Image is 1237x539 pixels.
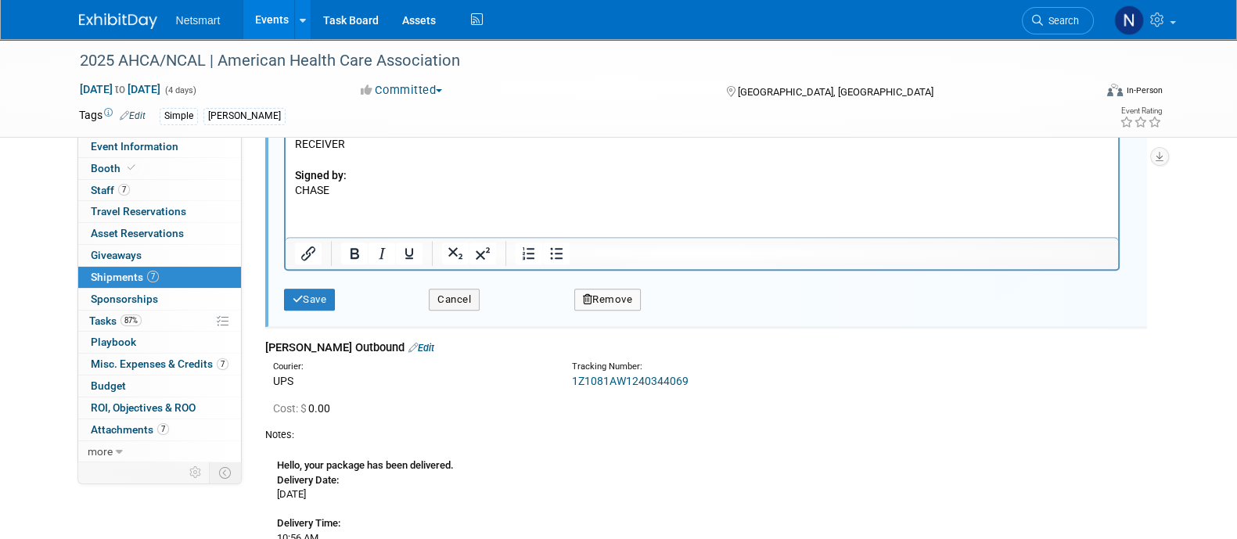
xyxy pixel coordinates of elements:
img: Nina Finn [1114,5,1144,35]
img: Format-Inperson.png [1107,84,1123,96]
b: Hello, your package has been delivered. [9,23,207,35]
b: Left At: [9,130,46,142]
a: Tasks87% [78,311,241,332]
span: to [113,83,128,95]
span: Playbook [91,336,136,348]
a: Shipments7 [78,267,241,288]
td: Personalize Event Tab Strip [182,462,210,483]
span: Sponsorships [91,293,158,305]
button: Cancel [429,289,480,311]
a: Sponsorships [78,289,241,310]
span: Booth [91,162,138,174]
button: Numbered list [515,243,541,264]
a: Event Information [78,136,241,157]
span: Misc. Expenses & Credits [91,358,228,370]
span: Shipments [91,271,159,283]
a: Asset Reservations [78,223,241,244]
a: Edit [120,110,146,121]
div: Notes: [265,428,1147,442]
div: Event Rating [1119,107,1161,115]
div: Tracking Number: [572,361,922,373]
a: Search [1022,7,1094,34]
b: Delivery Time: [9,84,81,96]
span: 87% [120,314,142,326]
a: Staff7 [78,180,241,201]
span: Cost: $ [273,402,308,415]
span: 0.00 [273,402,336,415]
td: Toggle Event Tabs [209,462,241,483]
button: Subscript [441,243,468,264]
a: Misc. Expenses & Credits7 [78,354,241,375]
div: [PERSON_NAME] Outbound [265,340,1147,356]
span: Staff [91,184,130,196]
button: Committed [355,82,448,99]
div: In-Person [1125,84,1162,96]
button: Bullet list [542,243,569,264]
a: Budget [78,376,241,397]
div: Simple [160,108,198,124]
span: Giveaways [91,249,142,261]
p: 10:56 AM [9,99,824,114]
div: [PERSON_NAME] [203,108,286,124]
button: Insert/edit link [295,243,322,264]
div: Courier: [273,361,548,373]
a: 1Z1081AW1240344069 [572,375,689,387]
button: Italic [368,243,394,264]
a: more [78,441,241,462]
a: Travel Reservations [78,201,241,222]
b: Delivery Time: [277,517,340,529]
span: [DATE] [DATE] [79,82,161,96]
span: Tasks [89,314,142,327]
span: ROI, Objectives & ROO [91,401,196,414]
a: ROI, Objectives & ROO [78,397,241,419]
b: Delivery Date: [9,38,79,50]
b: Hello, your package has been delivered. [277,459,454,471]
p: CHASE [9,190,824,206]
a: Edit [408,342,434,354]
span: Attachments [91,423,169,436]
body: Rich Text Area. Press ALT-0 for help. [9,6,825,206]
b: Signed by: [9,176,61,189]
a: Playbook [78,332,241,353]
img: ExhibitDay [79,13,157,29]
span: Search [1043,15,1079,27]
p: [DATE] [9,52,824,68]
span: Travel Reservations [91,205,186,217]
a: Attachments7 [78,419,241,440]
td: Tags [79,107,146,125]
span: 7 [118,184,130,196]
i: Booth reservation complete [128,163,135,172]
span: [GEOGRAPHIC_DATA], [GEOGRAPHIC_DATA] [738,86,933,98]
div: UPS [273,373,548,389]
span: 7 [147,271,159,282]
span: Netsmart [176,14,221,27]
button: Superscript [469,243,495,264]
button: Remove [574,289,642,311]
span: 7 [157,423,169,435]
div: Event Format [1001,81,1163,105]
span: Event Information [91,140,178,153]
b: Delivery Date: [277,474,339,486]
a: Booth [78,158,241,179]
span: Budget [91,379,126,392]
button: Bold [340,243,367,264]
a: Giveaways [78,245,241,266]
div: 2025 AHCA/NCAL | American Health Care Association [74,47,1070,75]
span: 7 [217,358,228,370]
p: RECEIVER [9,144,824,160]
button: Underline [395,243,422,264]
span: (4 days) [164,85,196,95]
button: Save [284,289,336,311]
span: Asset Reservations [91,227,184,239]
span: more [88,445,113,458]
